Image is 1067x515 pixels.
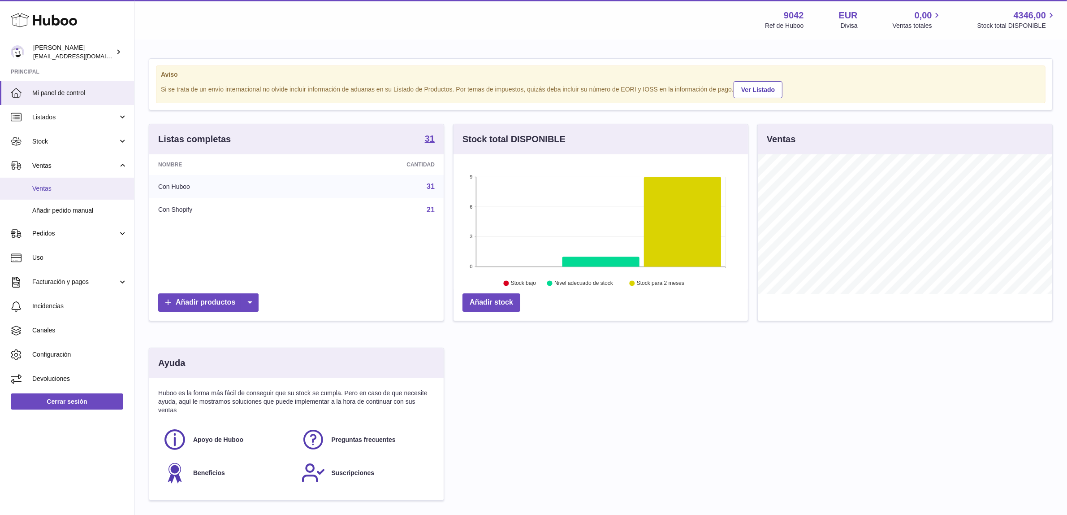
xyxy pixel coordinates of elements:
[161,70,1041,79] strong: Aviso
[158,293,259,312] a: Añadir productos
[32,206,127,215] span: Añadir pedido manual
[11,45,24,59] img: internalAdmin-9042@internal.huboo.com
[915,9,932,22] span: 0,00
[161,80,1041,98] div: Si se trata de un envío internacional no olvide incluir información de aduanas en su Listado de P...
[427,183,435,190] a: 31
[32,113,118,122] span: Listados
[32,229,118,238] span: Pedidos
[158,389,435,415] p: Huboo es la forma más fácil de conseguir que su stock se cumpla. Pero en caso de que necesite ayu...
[163,428,292,452] a: Apoyo de Huboo
[158,133,231,145] h3: Listas completas
[462,293,520,312] a: Añadir stock
[734,81,782,98] a: Ver Listado
[637,280,684,287] text: Stock para 2 meses
[32,302,127,310] span: Incidencias
[149,175,306,198] td: Con Huboo
[839,9,858,22] strong: EUR
[977,9,1056,30] a: 4346,00 Stock total DISPONIBLE
[301,461,431,485] a: Suscripciones
[767,133,795,145] h3: Ventas
[32,137,118,146] span: Stock
[32,161,118,170] span: Ventas
[765,22,803,30] div: Ref de Huboo
[893,9,942,30] a: 0,00 Ventas totales
[32,184,127,193] span: Ventas
[332,436,396,444] span: Preguntas frecuentes
[462,133,566,145] h3: Stock total DISPONIBLE
[32,89,127,97] span: Mi panel de control
[893,22,942,30] span: Ventas totales
[470,264,472,269] text: 0
[163,461,292,485] a: Beneficios
[158,357,185,369] h3: Ayuda
[1014,9,1046,22] span: 4346,00
[470,234,472,240] text: 3
[470,204,472,209] text: 6
[511,280,536,287] text: Stock bajo
[306,154,444,175] th: Cantidad
[32,278,118,286] span: Facturación y pagos
[33,52,132,60] span: [EMAIL_ADDRESS][DOMAIN_NAME]
[32,375,127,383] span: Devoluciones
[554,280,613,287] text: Nivel adecuado de stock
[301,428,431,452] a: Preguntas frecuentes
[193,469,225,477] span: Beneficios
[33,44,114,61] div: [PERSON_NAME]
[193,436,243,444] span: Apoyo de Huboo
[149,198,306,222] td: Con Shopify
[32,350,127,359] span: Configuración
[332,469,375,477] span: Suscripciones
[784,9,804,22] strong: 9042
[11,393,123,410] a: Cerrar sesión
[149,154,306,175] th: Nombre
[977,22,1056,30] span: Stock total DISPONIBLE
[32,326,127,335] span: Canales
[425,134,435,143] strong: 31
[425,134,435,145] a: 31
[32,253,127,262] span: Uso
[427,206,435,214] a: 21
[470,174,472,179] text: 9
[841,22,858,30] div: Divisa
